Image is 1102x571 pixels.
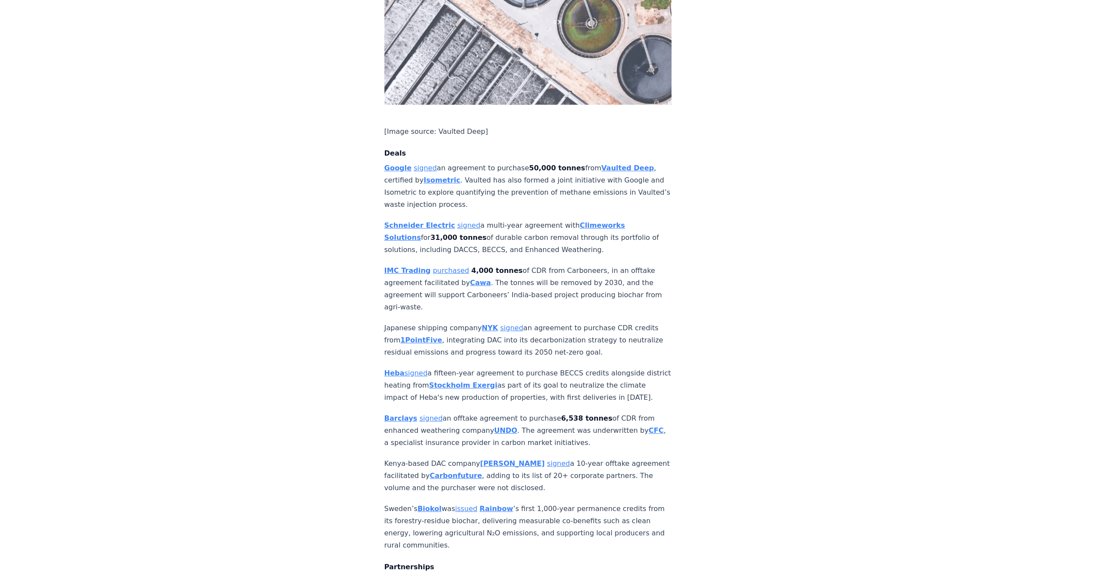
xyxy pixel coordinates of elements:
a: Barclays [384,414,417,422]
a: CFC [649,426,663,435]
p: of CDR from Carboneers, in an offtake agreement facilitated by . The tonnes will be removed by 20... [384,265,672,313]
a: Schneider Electric [384,221,455,229]
a: signed [414,164,437,172]
a: UNDO [494,426,517,435]
p: [Image source: Vaulted Deep] [384,126,672,138]
strong: 31,000 tonnes [430,233,486,242]
a: Biokol [417,505,441,513]
p: a fifteen-year agreement to purchase BECCS credits alongside district heating from as part of its... [384,367,672,404]
a: signed [457,221,480,229]
strong: 6,538 tonnes [561,414,612,422]
p: Japanese shipping company an agreement to purchase CDR credits from , integrating DAC into its de... [384,322,672,359]
a: Isometric [424,176,460,184]
a: Google [384,164,412,172]
a: purchased [433,266,469,275]
p: an agreement to purchase from , certified by . Vaulted has also formed a joint initiative with Go... [384,162,672,211]
strong: Partnerships [384,563,434,571]
a: signed [404,369,427,377]
p: Sweden’s was ’s first 1,000-year permanence credits from its forestry-residue biochar, delivering... [384,503,672,551]
a: [PERSON_NAME] [480,459,545,468]
a: NYK [482,324,498,332]
p: an offtake agreement to purchase of CDR from enhanced weathering company . The agreement was unde... [384,412,672,449]
strong: 4,000 tonnes [471,266,523,275]
strong: 50,000 tonnes [529,164,585,172]
a: Heba [384,369,405,377]
a: Stockholm Exergi [429,381,497,389]
a: signed [500,324,523,332]
strong: Deals [384,149,406,157]
a: Climeworks Solutions [384,221,625,242]
a: Cawa [470,279,491,287]
a: Carbonfuture [430,471,482,480]
a: signed [420,414,443,422]
a: issued [455,505,477,513]
a: 1PointFive [400,336,442,344]
a: IMC Trading [384,266,431,275]
a: Rainbow [480,505,513,513]
a: signed [547,459,570,468]
a: Vaulted Deep [601,164,654,172]
p: Kenya-based DAC company a 10-year offtake agreement facilitated by , adding to its list of 20+ co... [384,458,672,494]
p: a multi-year agreement with for of durable carbon removal through its portfolio of solutions, inc... [384,219,672,256]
